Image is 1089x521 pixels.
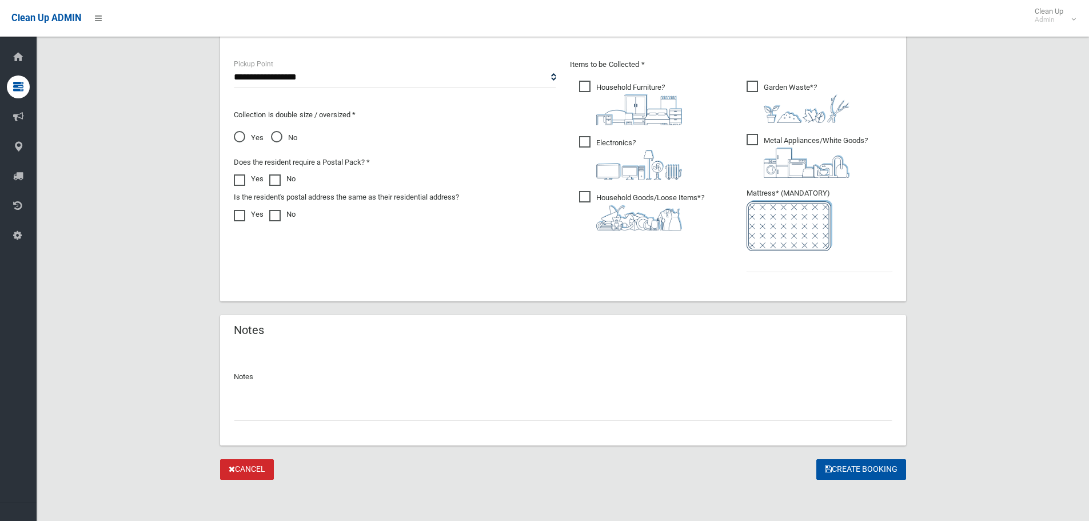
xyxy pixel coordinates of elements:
img: aa9efdbe659d29b613fca23ba79d85cb.png [596,94,682,125]
i: ? [596,193,704,230]
label: Yes [234,208,264,221]
span: Electronics [579,136,682,180]
i: ? [764,136,868,178]
span: Household Goods/Loose Items* [579,191,704,230]
span: Metal Appliances/White Goods [747,134,868,178]
span: Yes [234,131,264,145]
label: No [269,208,296,221]
i: ? [596,138,682,180]
img: b13cc3517677393f34c0a387616ef184.png [596,205,682,230]
label: Is the resident's postal address the same as their residential address? [234,190,459,204]
a: Cancel [220,459,274,480]
span: Garden Waste* [747,81,849,123]
span: Mattress* (MANDATORY) [747,189,892,251]
span: Clean Up ADMIN [11,13,81,23]
header: Notes [220,319,278,341]
img: 4fd8a5c772b2c999c83690221e5242e0.png [764,94,849,123]
small: Admin [1035,15,1063,24]
span: No [271,131,297,145]
label: Does the resident require a Postal Pack? * [234,156,370,169]
label: No [269,172,296,186]
label: Yes [234,172,264,186]
button: Create Booking [816,459,906,480]
img: 394712a680b73dbc3d2a6a3a7ffe5a07.png [596,150,682,180]
img: e7408bece873d2c1783593a074e5cb2f.png [747,200,832,251]
p: Notes [234,370,892,384]
p: Collection is double size / oversized * [234,108,556,122]
img: 36c1b0289cb1767239cdd3de9e694f19.png [764,148,849,178]
i: ? [596,83,682,125]
span: Household Furniture [579,81,682,125]
span: Clean Up [1029,7,1075,24]
i: ? [764,83,849,123]
p: Items to be Collected * [570,58,892,71]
